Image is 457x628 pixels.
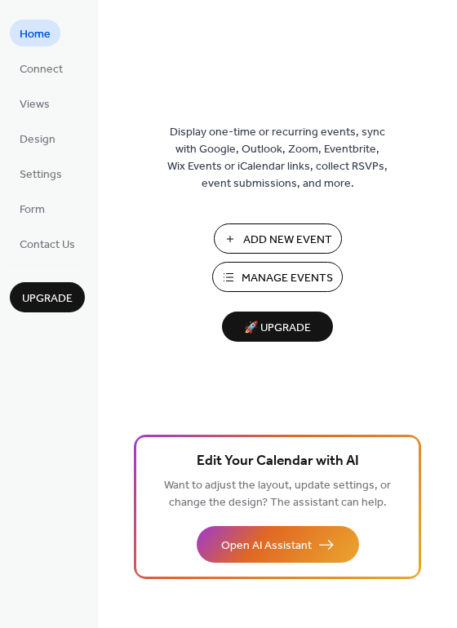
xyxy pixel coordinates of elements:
[20,237,75,254] span: Contact Us
[167,124,388,192] span: Display one-time or recurring events, sync with Google, Outlook, Zoom, Eventbrite, Wix Events or ...
[197,526,359,563] button: Open AI Assistant
[214,223,342,254] button: Add New Event
[20,61,63,78] span: Connect
[22,290,73,307] span: Upgrade
[20,96,50,113] span: Views
[10,20,60,46] a: Home
[232,317,323,339] span: 🚀 Upgrade
[10,160,72,187] a: Settings
[10,90,60,117] a: Views
[10,230,85,257] a: Contact Us
[20,131,55,148] span: Design
[10,282,85,312] button: Upgrade
[20,26,51,43] span: Home
[222,312,333,342] button: 🚀 Upgrade
[164,475,391,514] span: Want to adjust the layout, update settings, or change the design? The assistant can help.
[10,125,65,152] a: Design
[197,450,359,473] span: Edit Your Calendar with AI
[10,55,73,82] a: Connect
[20,166,62,184] span: Settings
[243,232,332,249] span: Add New Event
[221,537,312,555] span: Open AI Assistant
[242,270,333,287] span: Manage Events
[20,201,45,219] span: Form
[10,195,55,222] a: Form
[212,262,343,292] button: Manage Events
